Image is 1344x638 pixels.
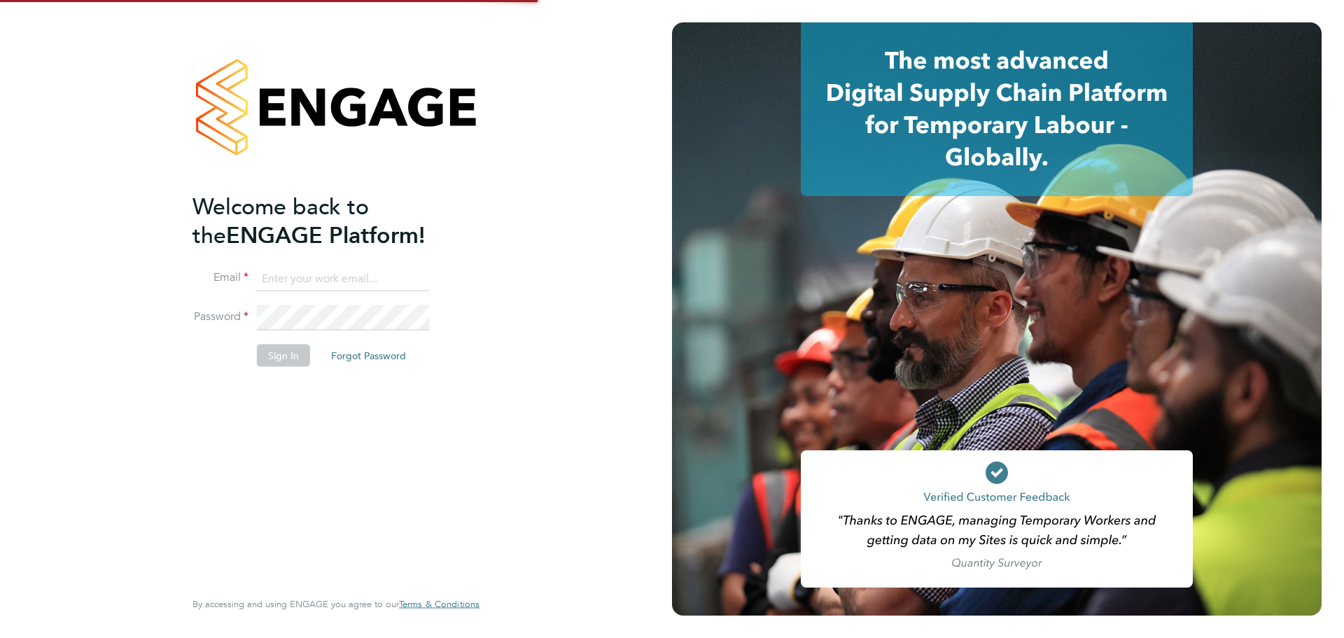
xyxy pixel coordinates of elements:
a: Terms & Conditions [399,599,479,610]
label: Password [192,310,248,324]
h2: ENGAGE Platform! [192,192,465,249]
button: Forgot Password [320,345,417,367]
span: Welcome back to the [192,193,369,249]
input: Enter your work email... [257,266,430,291]
label: Email [192,270,248,285]
span: By accessing and using ENGAGE you agree to our [192,598,479,610]
button: Sign In [257,345,310,367]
